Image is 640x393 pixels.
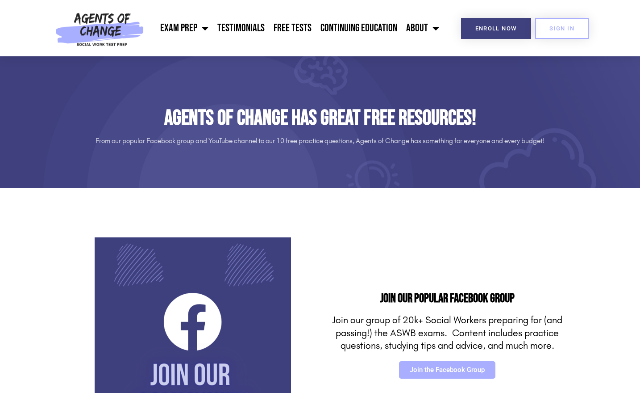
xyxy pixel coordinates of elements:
[148,17,444,39] nav: Menu
[461,18,531,39] a: Enroll Now
[70,134,570,148] p: From our popular Facebook group and YouTube channel to our 10 free practice questions, Agents of ...
[475,25,517,31] span: Enroll Now
[316,17,402,39] a: Continuing Education
[402,17,444,39] a: About
[410,367,485,373] span: Join the Facebook Group
[269,17,316,39] a: Free Tests
[70,106,570,131] h2: Agents of Change Has Great Free Resources!
[399,361,495,379] a: Join the Facebook Group
[535,18,589,39] a: SIGN IN
[324,292,570,305] h2: Join Our Popular Facebook Group
[324,314,570,352] p: Join our group of 20k+ Social Workers preparing for (and passing!) the ASWB exams. Content includ...
[549,25,574,31] span: SIGN IN
[156,17,213,39] a: Exam Prep
[213,17,269,39] a: Testimonials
